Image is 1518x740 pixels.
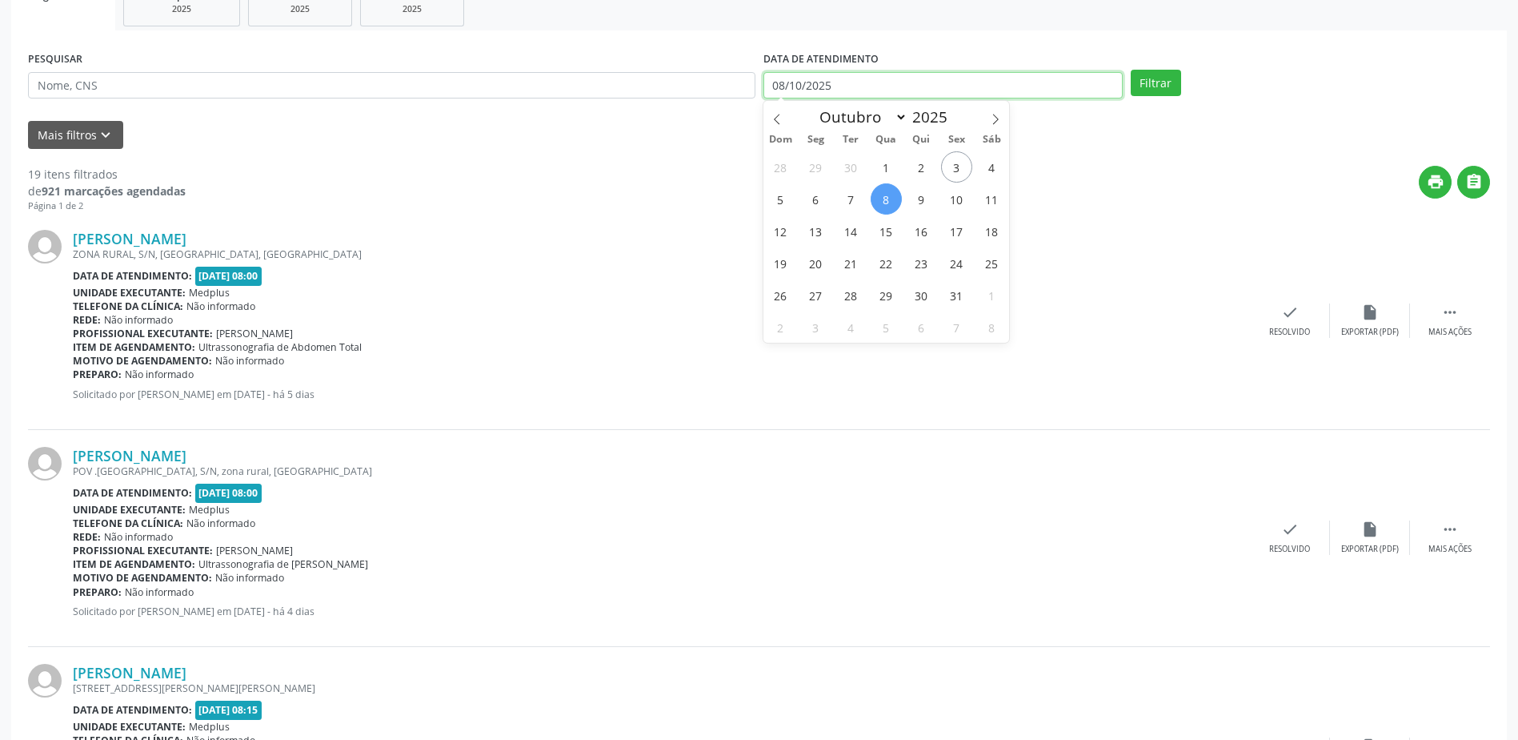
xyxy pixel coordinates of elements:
[907,107,960,127] input: Year
[941,312,972,343] span: Novembro 7, 2025
[1419,166,1452,199] button: print
[765,312,796,343] span: Novembro 2, 2025
[215,571,284,585] span: Não informado
[1361,521,1379,538] i: insert_drive_file
[216,327,293,340] span: [PERSON_NAME]
[28,230,62,263] img: img
[868,135,903,145] span: Qua
[73,368,122,381] b: Preparo:
[1457,166,1490,199] button: 
[260,3,340,15] div: 2025
[1441,304,1459,321] i: 
[28,47,82,72] label: PESQUISAR
[976,247,1007,279] span: Outubro 25, 2025
[73,340,195,354] b: Item de agendamento:
[73,269,192,283] b: Data de atendimento:
[976,312,1007,343] span: Novembro 8, 2025
[198,340,362,354] span: Ultrassonografia de Abdomen Total
[125,368,194,381] span: Não informado
[73,664,186,682] a: [PERSON_NAME]
[765,215,796,247] span: Outubro 12, 2025
[1465,173,1483,191] i: 
[189,503,230,517] span: Medplus
[871,280,902,311] span: Outubro 29, 2025
[800,247,831,279] span: Outubro 20, 2025
[835,312,867,343] span: Novembro 4, 2025
[73,465,1250,478] div: POV .[GEOGRAPHIC_DATA], S/N, zona rural, [GEOGRAPHIC_DATA]
[1441,521,1459,538] i: 
[800,280,831,311] span: Outubro 27, 2025
[1281,521,1299,538] i: check
[73,530,101,544] b: Rede:
[763,47,879,72] label: DATA DE ATENDIMENTO
[28,166,186,183] div: 19 itens filtrados
[28,72,755,99] input: Nome, CNS
[800,312,831,343] span: Novembro 3, 2025
[906,280,937,311] span: Outubro 30, 2025
[833,135,868,145] span: Ter
[976,280,1007,311] span: Novembro 1, 2025
[28,183,186,199] div: de
[976,215,1007,247] span: Outubro 18, 2025
[215,354,284,368] span: Não informado
[42,183,186,199] strong: 921 marcações agendadas
[73,327,213,340] b: Profissional executante:
[73,247,1250,261] div: ZONA RURAL, S/N, [GEOGRAPHIC_DATA], [GEOGRAPHIC_DATA]
[763,72,1123,99] input: Selecione um intervalo
[195,701,262,719] span: [DATE] 08:15
[28,447,62,481] img: img
[1341,327,1399,338] div: Exportar (PDF)
[941,280,972,311] span: Outubro 31, 2025
[28,664,62,698] img: img
[1428,544,1472,555] div: Mais ações
[73,486,192,500] b: Data de atendimento:
[73,720,186,734] b: Unidade executante:
[1361,304,1379,321] i: insert_drive_file
[800,151,831,183] span: Setembro 29, 2025
[104,530,173,544] span: Não informado
[189,720,230,734] span: Medplus
[73,585,122,599] b: Preparo:
[97,127,114,144] i: keyboard_arrow_down
[871,312,902,343] span: Novembro 5, 2025
[835,247,867,279] span: Outubro 21, 2025
[812,106,908,128] select: Month
[835,183,867,215] span: Outubro 7, 2025
[906,312,937,343] span: Novembro 6, 2025
[871,215,902,247] span: Outubro 15, 2025
[189,286,230,300] span: Medplus
[73,503,186,517] b: Unidade executante:
[1269,327,1310,338] div: Resolvido
[186,517,255,530] span: Não informado
[372,3,452,15] div: 2025
[73,447,186,465] a: [PERSON_NAME]
[73,230,186,247] a: [PERSON_NAME]
[800,215,831,247] span: Outubro 13, 2025
[765,280,796,311] span: Outubro 26, 2025
[1427,173,1444,191] i: print
[104,313,173,327] span: Não informado
[73,313,101,327] b: Rede:
[73,388,1250,401] p: Solicitado por [PERSON_NAME] em [DATE] - há 5 dias
[871,247,902,279] span: Outubro 22, 2025
[186,300,255,313] span: Não informado
[939,135,974,145] span: Sex
[906,247,937,279] span: Outubro 23, 2025
[974,135,1009,145] span: Sáb
[216,544,293,557] span: [PERSON_NAME]
[73,544,213,557] b: Profissional executante:
[195,267,262,285] span: [DATE] 08:00
[195,484,262,502] span: [DATE] 08:00
[835,280,867,311] span: Outubro 28, 2025
[1341,544,1399,555] div: Exportar (PDF)
[941,151,972,183] span: Outubro 3, 2025
[73,557,195,571] b: Item de agendamento:
[871,183,902,215] span: Outubro 8, 2025
[798,135,833,145] span: Seg
[73,517,183,530] b: Telefone da clínica:
[28,121,123,149] button: Mais filtroskeyboard_arrow_down
[73,703,192,717] b: Data de atendimento:
[198,557,368,571] span: Ultrassonografia de [PERSON_NAME]
[835,151,867,183] span: Setembro 30, 2025
[1428,327,1472,338] div: Mais ações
